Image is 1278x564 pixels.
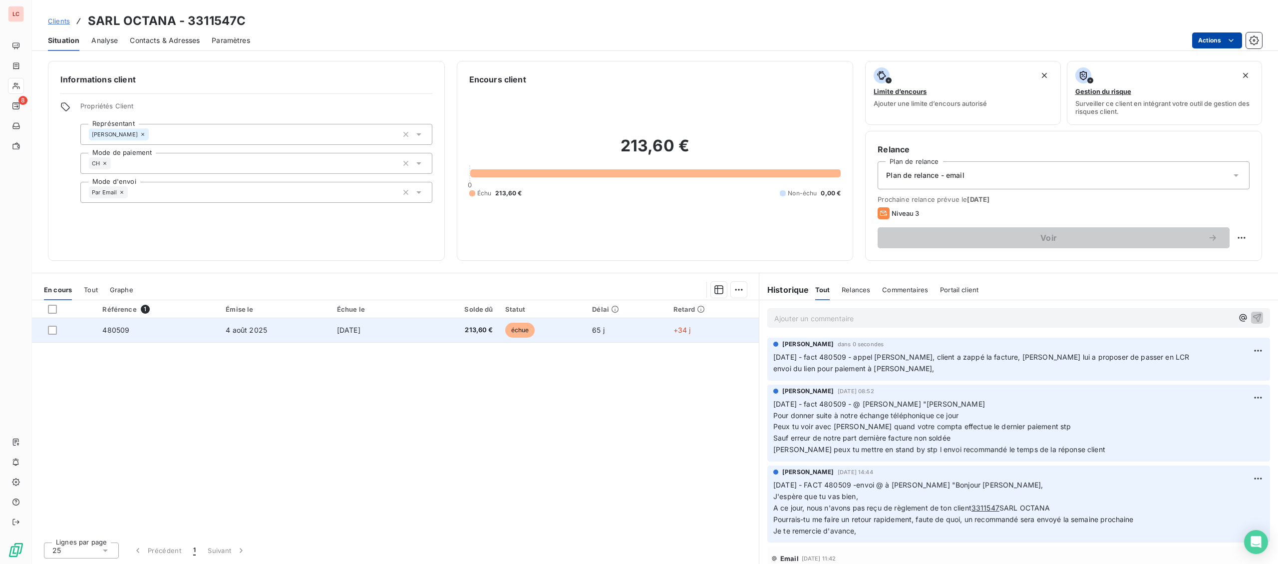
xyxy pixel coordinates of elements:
span: Sauf erreur de notre part dernière facture non soldée [773,434,951,442]
div: Open Intercom Messenger [1244,530,1268,554]
span: Analyse [91,35,118,45]
h6: Informations client [60,73,432,85]
div: Solde dû [420,305,493,313]
span: Portail client [940,286,978,294]
h2: 213,60 € [469,136,841,166]
span: 0 [468,181,472,189]
span: [PERSON_NAME] [92,131,138,137]
span: [DATE] - fact 480509 - @ [PERSON_NAME] "[PERSON_NAME] [773,400,985,408]
span: [DATE] 14:44 [838,469,873,475]
h3: SARL OCTANA - 3311547C [88,12,246,30]
a: Clients [48,16,70,26]
span: Je te remercie d'avance, [773,527,857,535]
h6: Historique [759,284,809,296]
button: Gestion du risqueSurveiller ce client en intégrant votre outil de gestion des risques client. [1067,61,1262,125]
div: Référence [102,305,214,314]
span: 213,60 € [420,325,493,335]
button: Précédent [127,540,187,561]
span: Peux tu voir avec [PERSON_NAME] quand votre compta effectue le dernier paiement stp [773,422,1071,431]
span: 480509 [102,326,129,334]
div: Échue le [337,305,408,313]
tcxspan: Call 3311547 with 3CX Web Client [971,504,999,512]
span: 4 août 2025 [226,326,267,334]
span: 213,60 € [495,189,522,198]
span: Pourrais-tu me faire un retour rapidement, faute de quoi, un recommandé sera envoyé la semaine pr... [773,515,1134,524]
span: [DATE] - fact 480509 - appel [PERSON_NAME], client a zappé la facture, [PERSON_NAME] lui a propos... [773,353,1189,373]
span: A ce jour, nous n'avons pas reçu de règlement de ton client SARL OCTANA [773,504,1050,512]
span: Relances [842,286,870,294]
span: +34 j [673,326,691,334]
span: 1 [193,546,196,556]
span: Gestion du risque [1075,87,1131,95]
span: 65 j [592,326,605,334]
span: Propriétés Client [80,102,432,116]
button: Suivant [202,540,252,561]
div: Émise le [226,305,325,313]
span: Clients [48,17,70,25]
span: Paramètres [212,35,250,45]
span: Surveiller ce client en intégrant votre outil de gestion des risques client. [1075,99,1254,115]
span: [DATE] 08:52 [838,388,874,394]
span: Niveau 3 [892,209,919,217]
span: Plan de relance - email [886,170,964,180]
span: Voir [890,234,1208,242]
img: Logo LeanPay [8,542,24,558]
span: Pour donner suite à notre échange téléphonique ce jour [773,411,958,420]
button: Voir [878,227,1230,248]
span: 25 [52,546,61,556]
span: Par Email [92,189,117,195]
span: J'espère que tu vas bien, [773,492,858,501]
span: Tout [84,286,98,294]
span: 0,00 € [821,189,841,198]
input: Ajouter une valeur [111,159,119,168]
span: CH [92,160,100,166]
div: Statut [505,305,581,313]
span: Situation [48,35,79,45]
span: [PERSON_NAME] [782,340,834,349]
span: Graphe [110,286,133,294]
span: échue [505,323,535,338]
span: Échu [477,189,492,198]
input: Ajouter une valeur [128,188,136,197]
span: Tout [815,286,830,294]
span: Non-échu [788,189,817,198]
button: 1 [187,540,202,561]
span: Limite d’encours [874,87,927,95]
div: Retard [673,305,753,313]
div: LC [8,6,24,22]
button: Actions [1192,32,1242,48]
span: [PERSON_NAME] peux tu mettre en stand by stp l envoi recommandé le temps de la réponse client [773,445,1105,454]
span: dans 0 secondes [838,341,884,347]
span: Contacts & Adresses [130,35,200,45]
span: Ajouter une limite d’encours autorisé [874,99,987,107]
span: [PERSON_NAME] [782,387,834,396]
span: [DATE] 11:42 [802,556,836,562]
span: En cours [44,286,72,294]
input: Ajouter une valeur [149,130,157,139]
div: Délai [592,305,661,313]
span: 1 [141,305,150,314]
span: [DATE] [967,195,989,203]
span: [DATE] [337,326,360,334]
button: Limite d’encoursAjouter une limite d’encours autorisé [865,61,1060,125]
span: [DATE] - FACT 480509 -envoi @ à [PERSON_NAME] "Bonjour [PERSON_NAME], [773,481,1043,489]
span: [PERSON_NAME] [782,468,834,477]
span: Email [780,555,799,563]
span: Prochaine relance prévue le [878,195,1250,203]
h6: Encours client [469,73,526,85]
h6: Relance [878,143,1250,155]
span: Commentaires [882,286,928,294]
span: 8 [18,96,27,105]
